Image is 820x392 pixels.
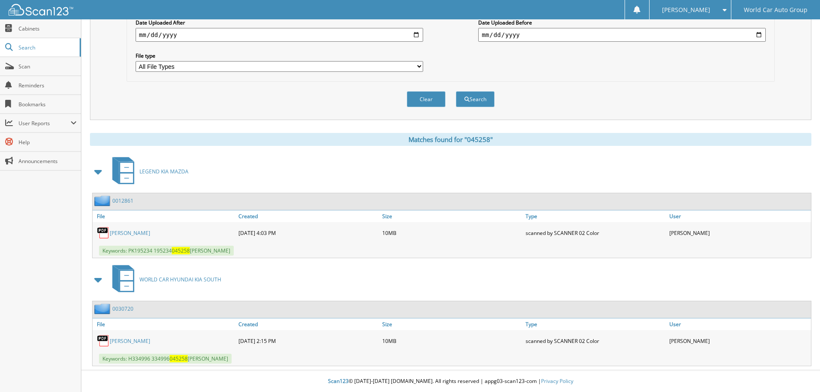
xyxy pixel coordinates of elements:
a: WORLD CAR HYUNDAI KIA SOUTH [107,262,221,296]
span: [PERSON_NAME] [662,7,710,12]
label: File type [136,52,423,59]
img: folder2.png [94,195,112,206]
div: scanned by SCANNER 02 Color [523,224,667,241]
a: File [93,318,236,330]
a: LEGEND KIA MAZDA [107,154,189,188]
span: Keywords: PK195234 195234 [PERSON_NAME] [99,246,234,256]
a: 0012861 [112,197,133,204]
span: Search [19,44,75,51]
a: File [93,210,236,222]
div: [PERSON_NAME] [667,224,811,241]
a: Created [236,318,380,330]
a: Type [523,210,667,222]
div: [PERSON_NAME] [667,332,811,349]
a: [PERSON_NAME] [110,337,150,345]
div: scanned by SCANNER 02 Color [523,332,667,349]
span: WORLD CAR HYUNDAI KIA SOUTH [139,276,221,283]
span: Bookmarks [19,101,77,108]
a: Type [523,318,667,330]
div: [DATE] 4:03 PM [236,224,380,241]
span: Scan [19,63,77,70]
span: Reminders [19,82,77,89]
span: 045258 [172,247,190,254]
iframe: Chat Widget [777,351,820,392]
span: Scan123 [328,377,349,385]
button: Search [456,91,495,107]
img: scan123-logo-white.svg [9,4,73,15]
a: [PERSON_NAME] [110,229,150,237]
span: 045258 [170,355,188,362]
div: [DATE] 2:15 PM [236,332,380,349]
img: PDF.png [97,334,110,347]
a: User [667,210,811,222]
label: Date Uploaded Before [478,19,766,26]
a: 0030720 [112,305,133,312]
input: end [478,28,766,42]
a: Size [380,318,524,330]
a: User [667,318,811,330]
div: © [DATE]-[DATE] [DOMAIN_NAME]. All rights reserved | appg03-scan123-com | [81,371,820,392]
div: Matches found for "045258" [90,133,811,146]
a: Created [236,210,380,222]
a: Size [380,210,524,222]
input: start [136,28,423,42]
div: 10MB [380,332,524,349]
div: 10MB [380,224,524,241]
span: User Reports [19,120,71,127]
span: Announcements [19,157,77,165]
span: LEGEND KIA MAZDA [139,168,189,175]
span: Help [19,139,77,146]
img: PDF.png [97,226,110,239]
span: Cabinets [19,25,77,32]
span: Keywords: H334996 334996 [PERSON_NAME] [99,354,232,364]
img: folder2.png [94,303,112,314]
button: Clear [407,91,446,107]
a: Privacy Policy [541,377,573,385]
span: World Car Auto Group [744,7,808,12]
label: Date Uploaded After [136,19,423,26]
